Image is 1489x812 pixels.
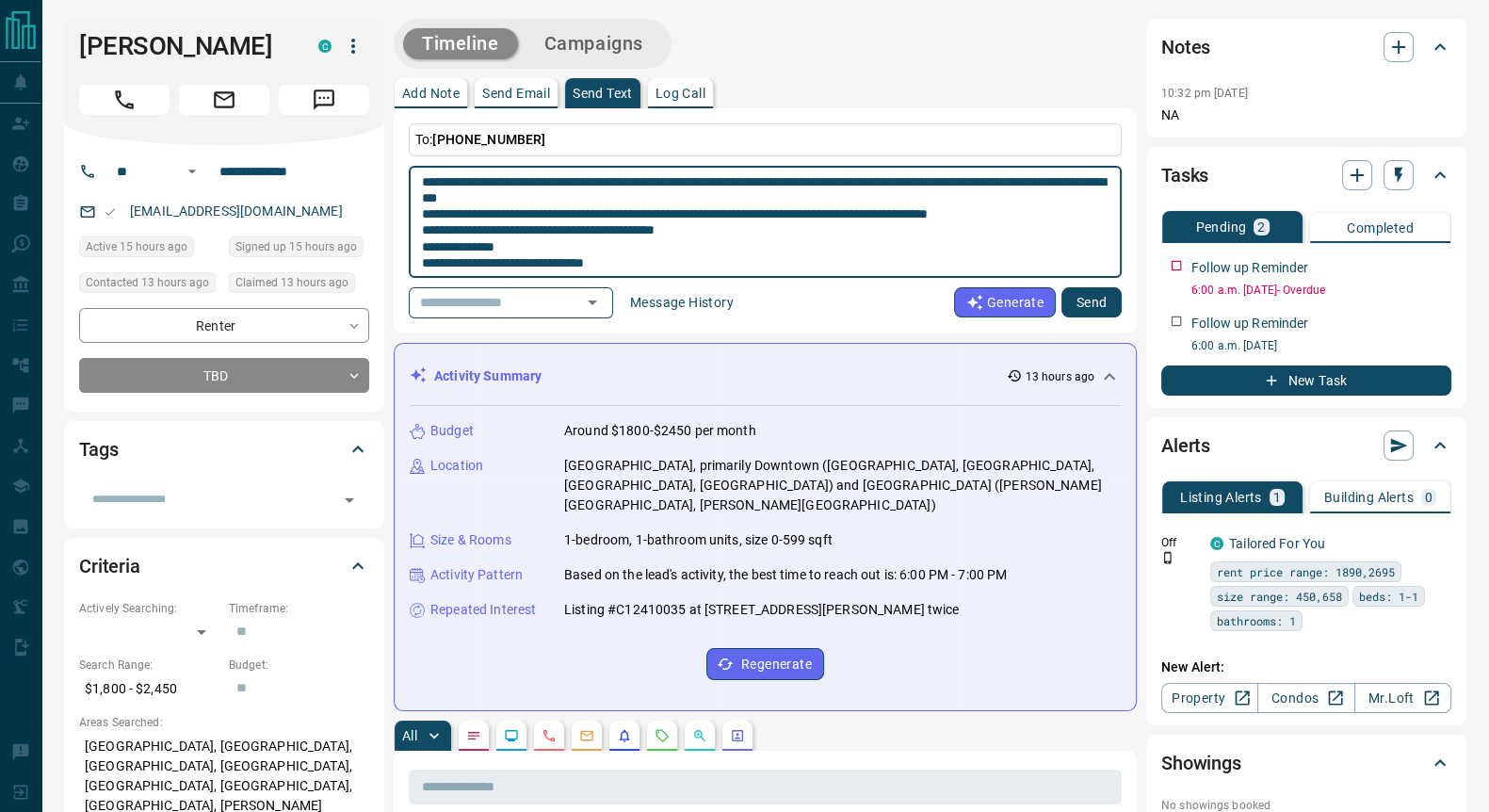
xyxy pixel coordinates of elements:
[130,203,343,219] a: [EMAIL_ADDRESS][DOMAIN_NAME]
[1354,683,1451,713] a: Mr.Loft
[79,674,219,705] p: $1,800 - $2,450
[430,565,523,585] p: Activity Pattern
[409,123,1122,156] p: To:
[79,308,369,343] div: Renter
[430,456,483,476] p: Location
[1161,748,1241,778] h2: Showings
[1161,534,1199,551] p: Off
[79,85,170,115] span: Call
[482,87,550,100] p: Send Email
[1191,282,1451,299] p: 6:00 a.m. [DATE] - Overdue
[1161,24,1451,70] div: Notes
[79,551,140,581] h2: Criteria
[655,87,705,100] p: Log Call
[619,287,745,317] button: Message History
[1161,153,1451,198] div: Tasks
[432,132,545,147] span: [PHONE_NUMBER]
[229,236,369,263] div: Mon Oct 13 2025
[1061,287,1122,317] button: Send
[1257,220,1265,234] p: 2
[692,728,707,743] svg: Opportunities
[1273,491,1281,504] p: 1
[655,728,670,743] svg: Requests
[564,456,1121,515] p: [GEOGRAPHIC_DATA], primarily Downtown ([GEOGRAPHIC_DATA], [GEOGRAPHIC_DATA], [GEOGRAPHIC_DATA], [...
[79,358,369,393] div: TBD
[104,205,117,219] svg: Email Valid
[1161,87,1248,100] p: 10:32 pm [DATE]
[318,40,332,53] div: condos.ca
[79,272,219,299] div: Mon Oct 13 2025
[79,31,290,61] h1: [PERSON_NAME]
[235,237,357,256] span: Signed up 15 hours ago
[430,421,474,441] p: Budget
[1161,683,1258,713] a: Property
[229,657,369,674] p: Budget:
[179,85,269,115] span: Email
[466,728,481,743] svg: Notes
[1217,611,1296,630] span: bathrooms: 1
[1161,106,1451,125] p: NA
[1359,587,1418,606] span: beds: 1-1
[1191,314,1308,333] p: Follow up Reminder
[1217,562,1395,581] span: rent price range: 1890,2695
[504,728,519,743] svg: Lead Browsing Activity
[1217,587,1342,606] span: size range: 450,658
[564,530,833,550] p: 1-bedroom, 1-bathroom units, size 0-599 sqft
[235,273,348,292] span: Claimed 13 hours ago
[79,434,118,464] h2: Tags
[1229,536,1325,551] a: Tailored For You
[1180,491,1262,504] p: Listing Alerts
[617,728,632,743] svg: Listing Alerts
[336,487,363,513] button: Open
[1161,160,1208,190] h2: Tasks
[1191,337,1451,354] p: 6:00 a.m. [DATE]
[410,359,1121,394] div: Activity Summary13 hours ago
[1161,551,1174,564] svg: Push Notification Only
[564,600,960,620] p: Listing #C12410035 at [STREET_ADDRESS][PERSON_NAME] twice
[564,565,1007,585] p: Based on the lead's activity, the best time to reach out is: 6:00 PM - 7:00 PM
[706,648,824,680] button: Regenerate
[430,600,536,620] p: Repeated Interest
[1210,537,1223,550] div: condos.ca
[1161,32,1210,62] h2: Notes
[542,728,557,743] svg: Calls
[279,85,369,115] span: Message
[79,544,369,589] div: Criteria
[1191,258,1308,278] p: Follow up Reminder
[79,714,369,731] p: Areas Searched:
[573,87,633,100] p: Send Text
[579,728,594,743] svg: Emails
[402,729,417,742] p: All
[1026,368,1094,385] p: 13 hours ago
[403,28,518,59] button: Timeline
[402,87,460,100] p: Add Note
[1161,365,1451,396] button: New Task
[1324,491,1414,504] p: Building Alerts
[86,237,187,256] span: Active 15 hours ago
[229,272,369,299] div: Mon Oct 13 2025
[579,289,606,316] button: Open
[1425,491,1432,504] p: 0
[79,657,219,674] p: Search Range:
[564,421,756,441] p: Around $1800-$2450 per month
[1161,423,1451,468] div: Alerts
[86,273,209,292] span: Contacted 13 hours ago
[434,366,542,386] p: Activity Summary
[181,160,203,183] button: Open
[79,600,219,617] p: Actively Searching:
[79,427,369,472] div: Tags
[1257,683,1354,713] a: Condos
[954,287,1056,317] button: Generate
[1347,221,1414,235] p: Completed
[229,600,369,617] p: Timeframe:
[1161,740,1451,786] div: Showings
[430,530,511,550] p: Size & Rooms
[730,728,745,743] svg: Agent Actions
[526,28,662,59] button: Campaigns
[1161,430,1210,461] h2: Alerts
[1161,658,1451,677] p: New Alert:
[1195,220,1246,234] p: Pending
[79,236,219,263] div: Mon Oct 13 2025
